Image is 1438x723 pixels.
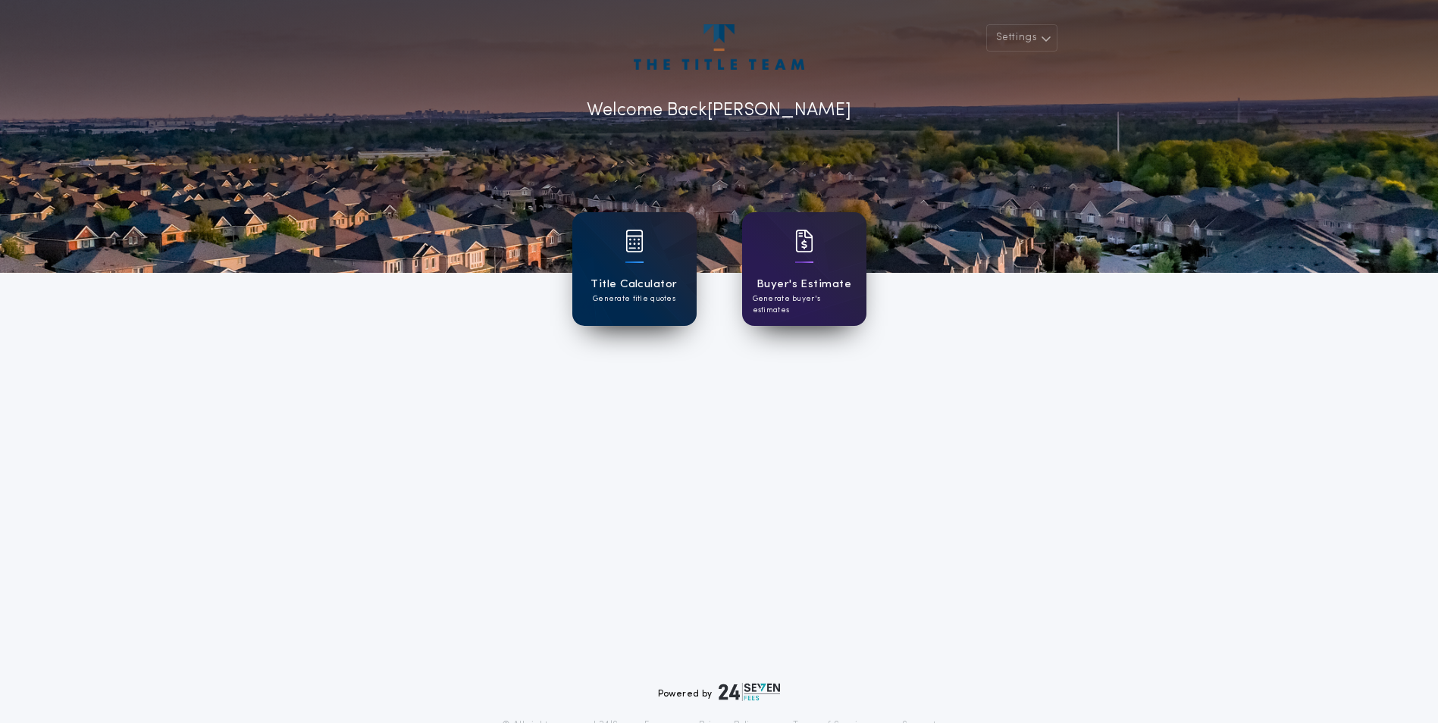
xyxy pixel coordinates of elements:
p: Welcome Back [PERSON_NAME] [587,97,851,124]
a: card iconBuyer's EstimateGenerate buyer's estimates [742,212,866,326]
button: Settings [986,24,1057,52]
a: card iconTitle CalculatorGenerate title quotes [572,212,697,326]
p: Generate buyer's estimates [753,293,856,316]
img: logo [719,683,781,701]
h1: Title Calculator [591,276,677,293]
img: card icon [795,230,813,252]
img: account-logo [634,24,804,70]
img: card icon [625,230,644,252]
div: Powered by [658,683,781,701]
p: Generate title quotes [593,293,675,305]
h1: Buyer's Estimate [757,276,851,293]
